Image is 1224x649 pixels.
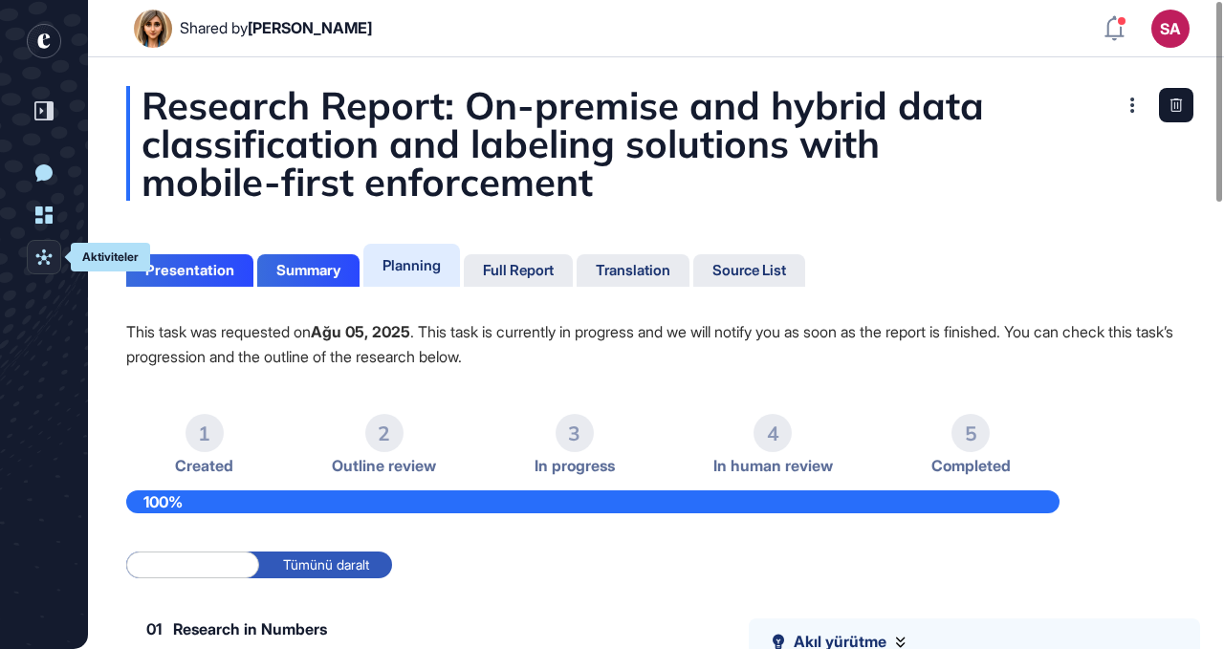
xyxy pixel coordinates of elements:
[951,414,990,452] div: 5
[145,262,234,279] div: Presentation
[126,490,1060,513] div: 100%
[332,457,436,475] span: Outline review
[186,414,224,452] div: 1
[126,319,1186,369] p: This task was requested on . This task is currently in progress and we will notify you as soon as...
[173,621,327,637] span: Research in Numbers
[146,621,162,637] span: 01
[180,19,372,37] div: Shared by
[259,552,392,578] label: Tümünü daralt
[931,457,1011,475] span: Completed
[596,262,670,279] div: Translation
[365,414,404,452] div: 2
[27,240,61,274] a: Aktiviteler
[382,256,441,274] div: Planning
[134,10,172,48] img: User Image
[276,262,340,279] div: Summary
[27,24,61,58] div: entrapeer-logo
[1151,10,1190,48] button: SA
[483,262,554,279] div: Full Report
[126,552,259,578] label: Tümünü genişlet
[126,86,1186,201] div: Research Report: On-premise and hybrid data classification and labeling solutions with mobile-fir...
[175,457,233,475] span: Created
[754,414,792,452] div: 4
[712,262,786,279] div: Source List
[556,414,594,452] div: 3
[713,457,833,475] span: In human review
[311,322,410,341] strong: Ağu 05, 2025
[248,18,372,37] span: [PERSON_NAME]
[535,457,615,475] span: In progress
